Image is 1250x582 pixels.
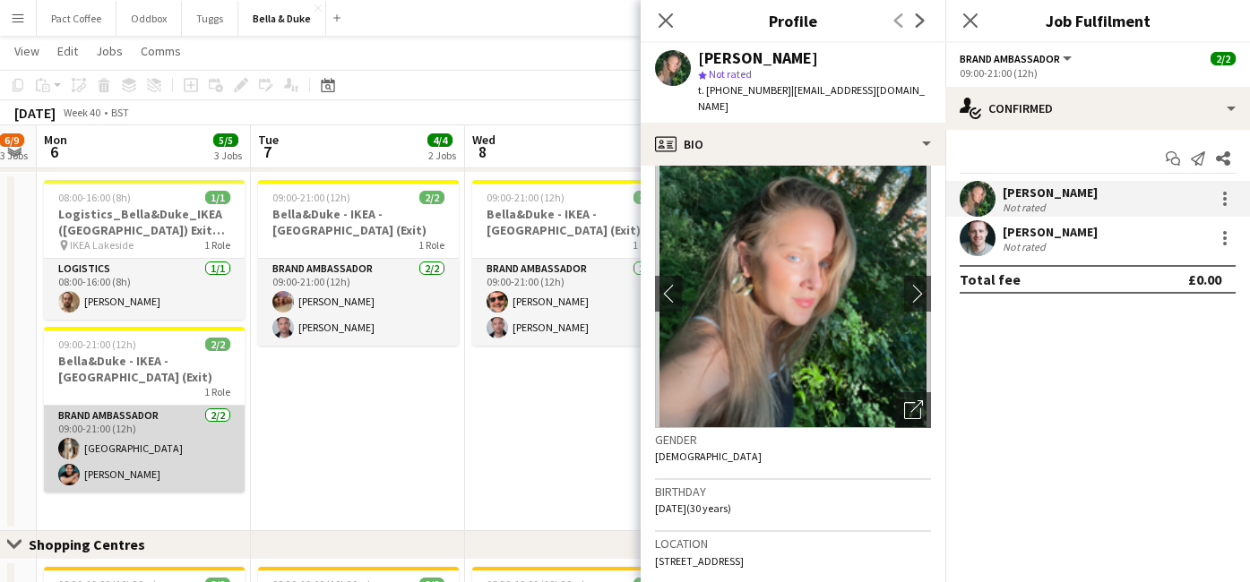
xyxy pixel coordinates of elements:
span: 09:00-21:00 (12h) [58,338,136,351]
a: View [7,39,47,63]
app-job-card: 08:00-16:00 (8h)1/1Logistics_Bella&Duke_IKEA ([GEOGRAPHIC_DATA]) Exit Door IKEA Lakeside1 RoleLog... [44,180,245,320]
span: | [EMAIL_ADDRESS][DOMAIN_NAME] [698,83,925,113]
span: [DATE] (30 years) [655,501,731,515]
span: Week 40 [59,106,104,119]
div: Confirmed [945,87,1250,130]
app-card-role: Brand Ambassador2/209:00-21:00 (12h)[PERSON_NAME][PERSON_NAME] [258,259,459,346]
app-job-card: 09:00-21:00 (12h)2/2Bella&Duke - IKEA - [GEOGRAPHIC_DATA] (Exit)1 RoleBrand Ambassador2/209:00-21... [258,180,459,346]
div: 3 Jobs [214,149,242,162]
button: Bella & Duke [238,1,326,36]
a: Edit [50,39,85,63]
div: Not rated [1003,201,1049,214]
div: £0.00 [1188,270,1221,288]
span: 5/5 [213,133,238,147]
span: 1/1 [205,191,230,204]
span: IKEA Lakeside [70,238,134,252]
img: Crew avatar or photo [655,159,931,428]
div: Total fee [960,270,1021,288]
div: [PERSON_NAME] [1003,184,1098,201]
button: Oddbox [116,1,182,36]
div: Shopping Centres [29,535,159,553]
div: Open photos pop-in [895,392,931,428]
span: 09:00-21:00 (12h) [272,191,350,204]
span: Wed [472,132,496,148]
span: t. [PHONE_NUMBER] [698,83,791,97]
h3: Logistics_Bella&Duke_IKEA ([GEOGRAPHIC_DATA]) Exit Door [44,206,245,238]
app-job-card: 09:00-21:00 (12h)2/2Bella&Duke - IKEA - [GEOGRAPHIC_DATA] (Exit)1 RoleBrand Ambassador2/209:00-21... [472,180,673,346]
div: Bio [641,123,945,166]
button: Brand Ambassador [960,52,1074,65]
span: Edit [57,43,78,59]
button: Pact Coffee [37,1,116,36]
span: 1 Role [633,238,659,252]
span: 2/2 [419,191,444,204]
span: 2/2 [634,191,659,204]
button: Tuggs [182,1,238,36]
span: 09:00-21:00 (12h) [487,191,565,204]
h3: Profile [641,9,945,32]
span: 1 Role [418,238,444,252]
div: BST [111,106,129,119]
span: View [14,43,39,59]
h3: Location [655,535,931,552]
span: 8 [470,141,496,162]
h3: Gender [655,432,931,448]
div: [PERSON_NAME] [698,50,818,66]
app-card-role: Brand Ambassador2/209:00-21:00 (12h)[GEOGRAPHIC_DATA][PERSON_NAME] [44,406,245,492]
div: 09:00-21:00 (12h) [960,66,1236,80]
span: Not rated [709,67,752,81]
span: Mon [44,132,67,148]
h3: Birthday [655,484,931,500]
span: 4/4 [427,133,453,147]
h3: Bella&Duke - IKEA - [GEOGRAPHIC_DATA] (Exit) [472,206,673,238]
span: [STREET_ADDRESS] [655,554,744,568]
span: Tue [258,132,279,148]
div: [PERSON_NAME] [1003,224,1098,240]
span: 2/2 [205,338,230,351]
app-job-card: 09:00-21:00 (12h)2/2Bella&Duke - IKEA - [GEOGRAPHIC_DATA] (Exit)1 RoleBrand Ambassador2/209:00-21... [44,327,245,492]
span: Jobs [96,43,123,59]
h3: Bella&Duke - IKEA - [GEOGRAPHIC_DATA] (Exit) [44,353,245,385]
h3: Bella&Duke - IKEA - [GEOGRAPHIC_DATA] (Exit) [258,206,459,238]
app-card-role: Brand Ambassador2/209:00-21:00 (12h)[PERSON_NAME][PERSON_NAME] [472,259,673,346]
app-card-role: Logistics1/108:00-16:00 (8h)[PERSON_NAME] [44,259,245,320]
span: [DEMOGRAPHIC_DATA] [655,449,762,463]
div: [DATE] [14,104,56,122]
div: 2 Jobs [428,149,456,162]
span: 1 Role [204,385,230,398]
span: Comms [141,43,181,59]
div: Not rated [1003,240,1049,253]
span: 7 [255,141,279,162]
h3: Job Fulfilment [945,9,1250,32]
span: 6 [41,141,67,162]
span: 08:00-16:00 (8h) [58,191,131,204]
span: 2/2 [1211,52,1236,65]
a: Jobs [89,39,130,63]
a: Comms [134,39,188,63]
span: 1 Role [204,238,230,252]
span: Brand Ambassador [960,52,1060,65]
